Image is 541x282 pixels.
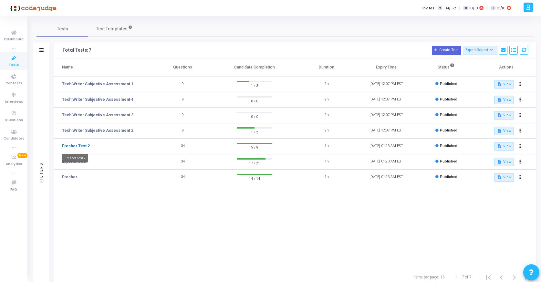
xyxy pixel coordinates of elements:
[8,2,57,15] img: logo
[297,108,356,123] td: 2h
[440,82,457,86] span: Published
[491,6,495,11] span: I
[4,136,24,141] span: Candidates
[297,92,356,108] td: 2h
[4,37,24,42] span: Dashboard
[357,58,416,77] th: Expiry Time
[459,5,460,11] span: |
[494,173,514,182] button: View
[62,81,133,87] a: Tech Writer Subjective Assessment 1
[237,175,272,182] span: 14 / 14
[440,159,457,163] span: Published
[213,58,297,77] th: Candidate Completion
[494,96,514,104] button: View
[62,48,91,53] div: Total Tests: 7
[62,174,77,180] a: Fresher
[54,58,153,77] th: Name
[357,170,416,185] td: [DATE] 01:23 AM EST
[440,175,457,179] span: Published
[494,142,514,151] button: View
[357,123,416,139] td: [DATE] 12:07 PM EST
[62,112,133,118] a: Tech Writer Subjective Assessment 3
[469,5,478,11] span: 10/10
[6,162,22,167] span: Analytics
[440,144,457,148] span: Published
[237,113,272,120] span: 0 / 0
[463,6,468,11] span: C
[5,118,23,123] span: Questions
[62,97,133,102] a: Tech Writer Subjective Assessment 4
[62,128,133,133] a: Tech Writer Subjective Assessment 2
[5,81,22,86] span: Contests
[432,46,461,55] button: Create Test
[237,98,272,104] span: 0 / 0
[494,158,514,166] button: View
[237,160,272,166] span: 17 / 21
[497,82,501,87] mat-icon: description
[357,154,416,170] td: [DATE] 01:23 AM EST
[17,153,27,158] span: New
[153,58,213,77] th: Questions
[494,127,514,135] button: View
[440,97,457,101] span: Published
[422,5,435,11] label: Invites:
[440,274,445,280] div: 15
[96,26,128,32] span: Test Templates
[440,113,457,117] span: Published
[413,274,439,280] div: Items per page:
[9,62,19,68] span: Tests
[476,58,536,77] th: Actions
[497,160,501,164] mat-icon: description
[487,5,488,11] span: |
[497,5,505,11] span: 10/10
[153,92,213,108] td: 9
[297,154,356,170] td: 1h
[440,128,457,132] span: Published
[237,82,272,89] span: 1 / 3
[443,5,456,11] span: 104/152
[153,123,213,139] td: 9
[497,98,501,102] mat-icon: description
[297,58,356,77] th: Duration
[357,139,416,154] td: [DATE] 01:23 AM EST
[10,187,17,193] span: FAQ
[153,77,213,92] td: 9
[297,77,356,92] td: 2h
[153,154,213,170] td: 34
[494,111,514,120] button: View
[497,144,501,149] mat-icon: description
[494,80,514,89] button: View
[153,139,213,154] td: 34
[297,139,356,154] td: 1h
[153,108,213,123] td: 9
[357,92,416,108] td: [DATE] 12:07 PM EST
[62,143,90,149] a: Fresher Test 2
[463,46,497,55] button: Export Report
[357,108,416,123] td: [DATE] 12:07 PM EST
[297,123,356,139] td: 2h
[416,58,476,77] th: Status
[455,274,472,280] div: 1 – 7 of 7
[497,113,501,118] mat-icon: description
[62,154,88,162] div: Fresher Test 2
[237,144,272,151] span: 9 / 9
[357,77,416,92] td: [DATE] 12:07 PM EST
[497,129,501,133] mat-icon: description
[497,175,501,180] mat-icon: description
[237,129,272,135] span: 1 / 2
[297,170,356,185] td: 1h
[5,99,23,105] span: Interviews
[438,6,442,11] span: T
[38,137,44,208] div: Filters
[57,26,68,32] span: Tests
[153,170,213,185] td: 34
